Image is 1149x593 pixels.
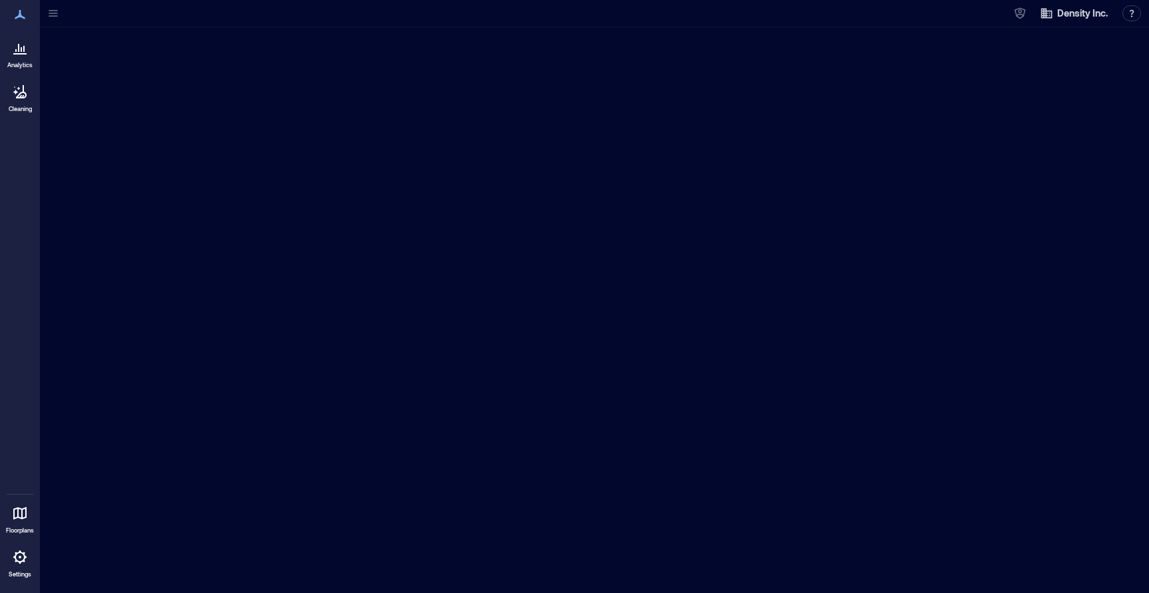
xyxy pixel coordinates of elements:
[1057,7,1108,20] span: Density Inc.
[9,570,31,578] p: Settings
[6,527,34,534] p: Floorplans
[9,105,32,113] p: Cleaning
[2,497,38,538] a: Floorplans
[3,32,37,73] a: Analytics
[4,541,36,582] a: Settings
[7,61,33,69] p: Analytics
[3,76,37,117] a: Cleaning
[1036,3,1112,24] button: Density Inc.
